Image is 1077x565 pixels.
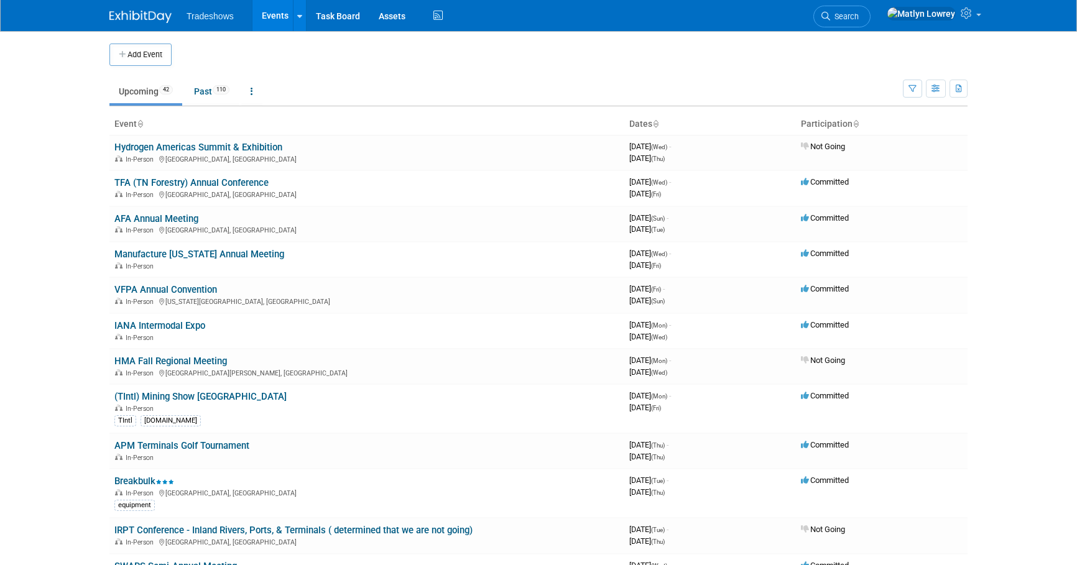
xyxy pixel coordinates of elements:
a: HMA Fall Regional Meeting [114,356,227,367]
span: In-Person [126,298,157,306]
div: [GEOGRAPHIC_DATA][PERSON_NAME], [GEOGRAPHIC_DATA] [114,367,619,377]
a: Hydrogen Americas Summit & Exhibition [114,142,282,153]
span: Committed [801,249,849,258]
a: (TIntl) Mining Show [GEOGRAPHIC_DATA] [114,391,287,402]
span: 42 [159,85,173,94]
img: In-Person Event [115,334,122,340]
span: - [667,440,668,449]
img: In-Person Event [115,226,122,232]
span: [DATE] [629,391,671,400]
img: In-Person Event [115,155,122,162]
th: Event [109,114,624,135]
a: Sort by Participation Type [853,119,859,129]
span: (Wed) [651,179,667,186]
span: (Tue) [651,477,665,484]
span: In-Person [126,489,157,497]
a: IANA Intermodal Expo [114,320,205,331]
span: - [667,475,668,485]
span: (Sun) [651,215,665,222]
span: [DATE] [629,189,661,198]
span: (Sun) [651,298,665,305]
span: (Wed) [651,144,667,150]
div: equipment [114,500,155,511]
span: Committed [801,440,849,449]
span: (Wed) [651,250,667,257]
a: Past110 [185,80,239,103]
span: - [669,356,671,365]
img: ExhibitDay [109,11,172,23]
img: Matlyn Lowrey [887,7,956,21]
span: [DATE] [629,177,671,186]
span: Search [830,12,859,21]
span: (Wed) [651,334,667,341]
a: Breakbulk [114,475,174,487]
img: In-Person Event [115,191,122,197]
span: [DATE] [629,224,665,234]
span: (Mon) [651,357,667,364]
span: [DATE] [629,332,667,341]
div: TIntl [114,415,136,426]
span: Not Going [801,356,845,365]
span: In-Person [126,226,157,234]
span: - [667,213,668,223]
span: Committed [801,320,849,329]
span: [DATE] [629,367,667,377]
span: Tradeshows [187,11,234,21]
th: Dates [624,114,796,135]
span: - [663,284,665,293]
div: [DOMAIN_NAME] [141,415,201,426]
a: AFA Annual Meeting [114,213,198,224]
span: - [669,320,671,329]
a: IRPT Conference - Inland Rivers, Ports, & Terminals ( determined that we are not going) [114,525,473,536]
span: - [669,177,671,186]
a: Manufacture [US_STATE] Annual Meeting [114,249,284,260]
span: [DATE] [629,475,668,485]
span: [DATE] [629,249,671,258]
span: In-Person [126,334,157,342]
span: In-Person [126,262,157,270]
span: (Fri) [651,191,661,198]
a: Sort by Start Date [652,119,659,129]
a: Sort by Event Name [137,119,143,129]
span: [DATE] [629,320,671,329]
div: [GEOGRAPHIC_DATA], [GEOGRAPHIC_DATA] [114,487,619,497]
img: In-Person Event [115,489,122,495]
a: Search [813,6,871,27]
span: (Tue) [651,526,665,533]
span: [DATE] [629,536,665,546]
img: In-Person Event [115,454,122,460]
span: In-Person [126,454,157,462]
span: (Tue) [651,226,665,233]
span: (Thu) [651,454,665,461]
span: (Thu) [651,155,665,162]
span: [DATE] [629,296,665,305]
div: [GEOGRAPHIC_DATA], [GEOGRAPHIC_DATA] [114,154,619,163]
span: (Wed) [651,369,667,376]
span: [DATE] [629,452,665,461]
span: Not Going [801,142,845,151]
span: [DATE] [629,142,671,151]
span: [DATE] [629,403,661,412]
span: In-Person [126,155,157,163]
span: In-Person [126,405,157,413]
span: 110 [213,85,229,94]
a: APM Terminals Golf Tournament [114,440,249,451]
button: Add Event [109,44,172,66]
span: In-Person [126,191,157,199]
img: In-Person Event [115,538,122,544]
span: [DATE] [629,284,665,293]
div: [GEOGRAPHIC_DATA], [GEOGRAPHIC_DATA] [114,189,619,199]
span: (Mon) [651,393,667,400]
div: [US_STATE][GEOGRAPHIC_DATA], [GEOGRAPHIC_DATA] [114,296,619,306]
th: Participation [796,114,968,135]
span: (Thu) [651,538,665,545]
span: - [667,525,668,534]
span: [DATE] [629,213,668,223]
img: In-Person Event [115,369,122,375]
span: (Thu) [651,442,665,449]
span: In-Person [126,369,157,377]
div: [GEOGRAPHIC_DATA], [GEOGRAPHIC_DATA] [114,224,619,234]
a: VFPA Annual Convention [114,284,217,295]
span: Committed [801,391,849,400]
span: In-Person [126,538,157,546]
